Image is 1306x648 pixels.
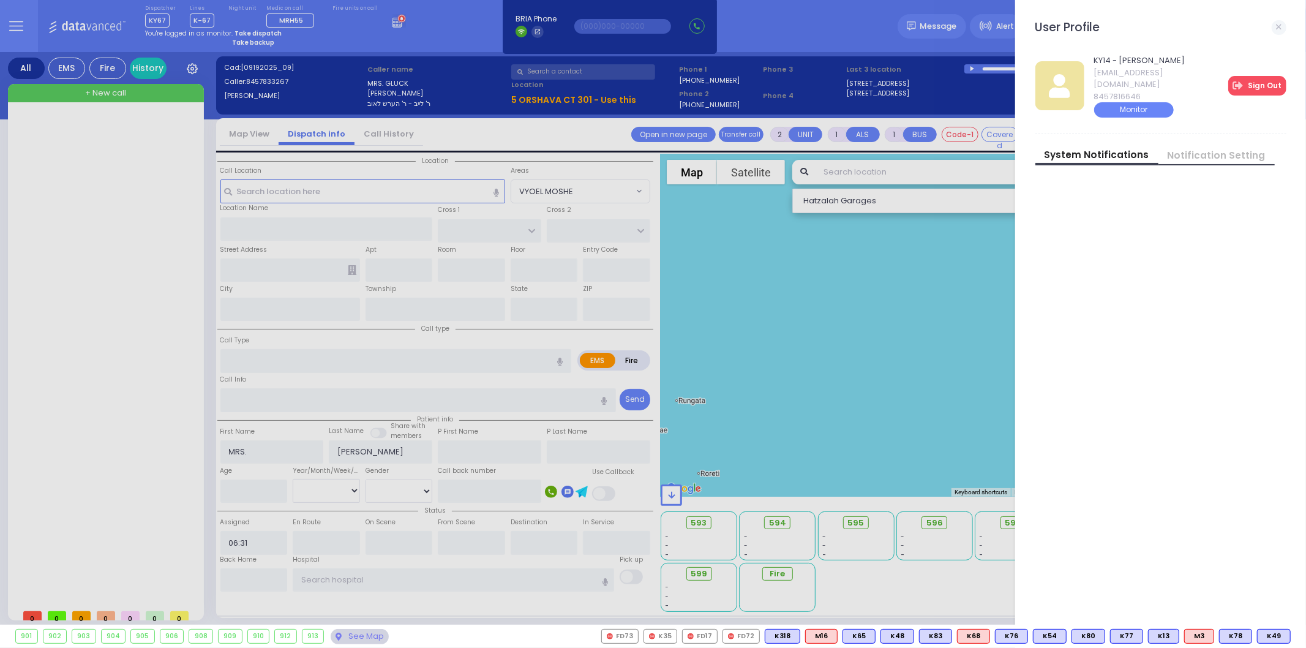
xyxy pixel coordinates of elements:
[688,633,694,639] img: red-radio-icon.svg
[1071,629,1105,644] div: K80
[995,629,1028,644] div: BLS
[1094,102,1174,118] div: Monitor
[607,633,613,639] img: red-radio-icon.svg
[995,629,1028,644] div: K76
[649,633,655,639] img: red-radio-icon.svg
[880,629,914,644] div: K48
[302,630,324,643] div: 913
[219,630,242,643] div: 909
[72,630,96,643] div: 903
[1148,629,1179,644] div: K13
[160,630,184,643] div: 906
[189,630,212,643] div: 908
[1035,148,1158,161] a: System Notifications
[1257,629,1291,644] div: K49
[728,633,734,639] img: red-radio-icon.svg
[1184,629,1214,644] div: M3
[1219,629,1252,644] div: K78
[765,629,800,644] div: K318
[1257,629,1291,644] div: BLS
[765,629,800,644] div: BLS
[1184,629,1214,644] div: ALS
[1094,55,1226,102] a: KY14 - [PERSON_NAME] [EMAIL_ADDRESS][DOMAIN_NAME] 8457816646
[682,629,718,644] div: FD17
[331,629,388,644] div: See map
[1094,67,1226,91] span: [EMAIL_ADDRESS][DOMAIN_NAME]
[1035,20,1100,34] h3: User Profile
[843,629,876,644] div: K65
[919,629,952,644] div: BLS
[1094,91,1226,103] span: 8457816646
[644,629,677,644] div: K35
[1219,629,1252,644] div: BLS
[601,629,639,644] div: FD73
[805,629,838,644] div: M16
[1033,629,1067,644] div: K54
[843,629,876,644] div: BLS
[957,629,990,644] div: K68
[102,630,126,643] div: 904
[1158,149,1275,162] a: Notification Setting
[43,630,67,643] div: 902
[880,629,914,644] div: BLS
[957,629,990,644] div: ALS
[1228,76,1286,96] a: Sign Out
[248,630,269,643] div: 910
[1094,55,1226,67] span: KY14 - [PERSON_NAME]
[131,630,154,643] div: 905
[1110,629,1143,644] div: BLS
[1071,629,1105,644] div: BLS
[805,629,838,644] div: ALS
[1033,629,1067,644] div: BLS
[275,630,296,643] div: 912
[1110,629,1143,644] div: K77
[1148,629,1179,644] div: BLS
[919,629,952,644] div: K83
[722,629,760,644] div: FD72
[16,630,37,643] div: 901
